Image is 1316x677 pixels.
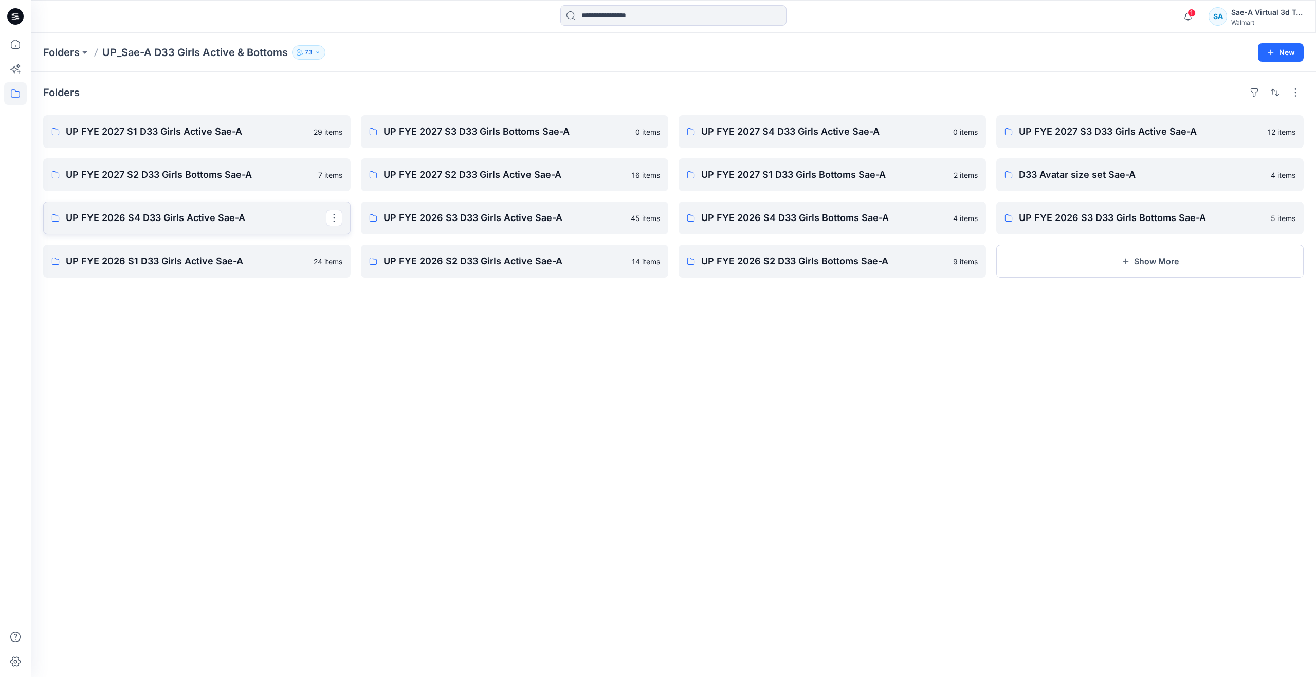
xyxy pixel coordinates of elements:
[361,115,668,148] a: UP FYE 2027 S3 D33 Girls Bottoms Sae-A0 items
[383,124,629,139] p: UP FYE 2027 S3 D33 Girls Bottoms Sae-A
[1209,7,1227,26] div: SA
[996,245,1304,278] button: Show More
[314,126,342,137] p: 29 items
[996,202,1304,234] a: UP FYE 2026 S3 D33 Girls Bottoms Sae-A5 items
[1271,213,1295,224] p: 5 items
[632,170,660,180] p: 16 items
[631,213,660,224] p: 45 items
[953,126,978,137] p: 0 items
[701,124,947,139] p: UP FYE 2027 S4 D33 Girls Active Sae-A
[305,47,313,58] p: 73
[361,158,668,191] a: UP FYE 2027 S2 D33 Girls Active Sae-A16 items
[1258,43,1304,62] button: New
[292,45,325,60] button: 73
[701,168,947,182] p: UP FYE 2027 S1 D33 Girls Bottoms Sae-A
[383,211,625,225] p: UP FYE 2026 S3 D33 Girls Active Sae-A
[361,245,668,278] a: UP FYE 2026 S2 D33 Girls Active Sae-A14 items
[679,202,986,234] a: UP FYE 2026 S4 D33 Girls Bottoms Sae-A4 items
[43,158,351,191] a: UP FYE 2027 S2 D33 Girls Bottoms Sae-A7 items
[314,256,342,267] p: 24 items
[679,245,986,278] a: UP FYE 2026 S2 D33 Girls Bottoms Sae-A9 items
[701,254,947,268] p: UP FYE 2026 S2 D33 Girls Bottoms Sae-A
[66,254,307,268] p: UP FYE 2026 S1 D33 Girls Active Sae-A
[1019,168,1265,182] p: D33 Avatar size set Sae-A
[632,256,660,267] p: 14 items
[383,168,626,182] p: UP FYE 2027 S2 D33 Girls Active Sae-A
[318,170,342,180] p: 7 items
[1271,170,1295,180] p: 4 items
[102,45,288,60] p: UP_Sae-A D33 Girls Active & Bottoms
[1268,126,1295,137] p: 12 items
[679,115,986,148] a: UP FYE 2027 S4 D33 Girls Active Sae-A0 items
[953,256,978,267] p: 9 items
[996,158,1304,191] a: D33 Avatar size set Sae-A4 items
[383,254,626,268] p: UP FYE 2026 S2 D33 Girls Active Sae-A
[679,158,986,191] a: UP FYE 2027 S1 D33 Girls Bottoms Sae-A2 items
[361,202,668,234] a: UP FYE 2026 S3 D33 Girls Active Sae-A45 items
[1019,211,1265,225] p: UP FYE 2026 S3 D33 Girls Bottoms Sae-A
[953,213,978,224] p: 4 items
[43,86,80,99] h4: Folders
[1231,6,1303,19] div: Sae-A Virtual 3d Team
[996,115,1304,148] a: UP FYE 2027 S3 D33 Girls Active Sae-A12 items
[701,211,947,225] p: UP FYE 2026 S4 D33 Girls Bottoms Sae-A
[1187,9,1196,17] span: 1
[635,126,660,137] p: 0 items
[1019,124,1262,139] p: UP FYE 2027 S3 D33 Girls Active Sae-A
[1231,19,1303,26] div: Walmart
[954,170,978,180] p: 2 items
[43,45,80,60] a: Folders
[43,115,351,148] a: UP FYE 2027 S1 D33 Girls Active Sae-A29 items
[43,202,351,234] a: UP FYE 2026 S4 D33 Girls Active Sae-A
[43,245,351,278] a: UP FYE 2026 S1 D33 Girls Active Sae-A24 items
[66,211,326,225] p: UP FYE 2026 S4 D33 Girls Active Sae-A
[66,124,307,139] p: UP FYE 2027 S1 D33 Girls Active Sae-A
[66,168,312,182] p: UP FYE 2027 S2 D33 Girls Bottoms Sae-A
